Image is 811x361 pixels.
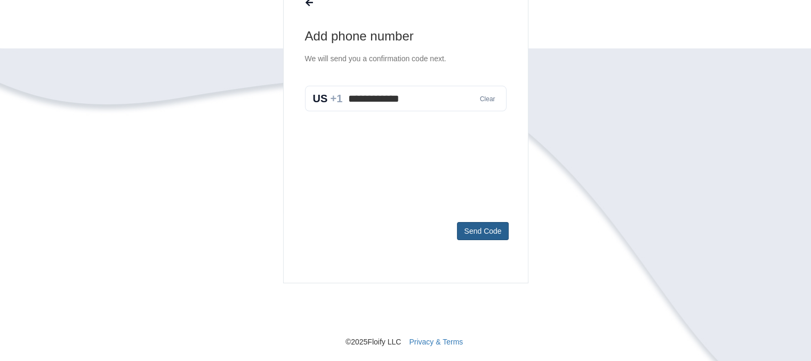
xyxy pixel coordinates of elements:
nav: © 2025 Floify LLC [102,283,710,347]
button: Clear [477,94,499,104]
a: Privacy & Terms [409,338,463,346]
p: We will send you a confirmation code next. [305,53,507,64]
h1: Add phone number [305,28,507,45]
button: Send Code [457,222,508,240]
